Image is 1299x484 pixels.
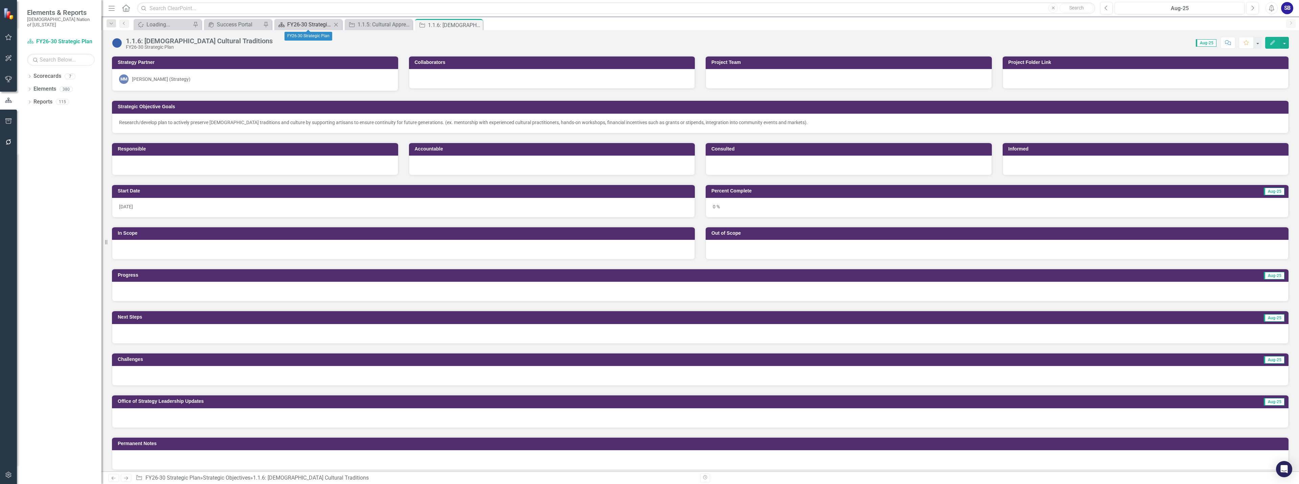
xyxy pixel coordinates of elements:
div: Success Portal [217,20,261,29]
h3: In Scope [118,231,691,236]
a: Reports [33,98,52,106]
img: Not Started [112,38,122,48]
h3: Office of Strategy Leadership Updates [118,399,1053,404]
h3: Strategy Partner [118,60,395,65]
div: FY26-30 Strategic Plan [284,32,332,41]
span: Elements & Reports [27,8,95,17]
div: Open Intercom Messenger [1276,461,1292,477]
a: Success Portal [206,20,261,29]
h3: Project Team [711,60,988,65]
a: Strategic Objectives [203,475,250,481]
h3: Start Date [118,188,691,193]
a: FY26-30 Strategic Plan [145,475,200,481]
a: Elements [33,85,56,93]
div: 115 [56,99,69,105]
h3: Percent Complete [711,188,1087,193]
div: 1.1.6: [DEMOGRAPHIC_DATA] Cultural Traditions [253,475,369,481]
small: [DEMOGRAPHIC_DATA] Nation of [US_STATE] [27,17,95,28]
span: Aug-25 [1196,39,1216,47]
span: [DATE] [119,204,133,209]
span: Aug-25 [1264,314,1284,322]
a: FY26-30 Strategic Plan [276,20,332,29]
h3: Permanent Notes [118,441,1285,446]
span: Aug-25 [1264,356,1284,364]
span: Aug-25 [1264,188,1284,195]
div: MM [119,74,129,84]
div: 1.1.6: [DEMOGRAPHIC_DATA] Cultural Traditions [126,37,273,45]
a: Scorecards [33,72,61,80]
h3: Strategic Objective Goals [118,104,1285,109]
button: SB [1281,2,1293,14]
h3: Consulted [711,146,988,152]
a: Loading... [135,20,191,29]
span: Aug-25 [1264,398,1284,406]
h3: Responsible [118,146,395,152]
div: 0 % [706,198,1289,217]
button: Aug-25 [1115,2,1245,14]
div: Research/develop plan to actively preserve [DEMOGRAPHIC_DATA] traditions and culture by supportin... [119,119,1281,126]
div: Loading... [146,20,191,29]
div: FY26-30 Strategic Plan [126,45,273,50]
div: 1.1.6: [DEMOGRAPHIC_DATA] Cultural Traditions [428,21,481,29]
button: Search [1059,3,1093,13]
h3: Progress [118,273,690,278]
h3: Project Folder Link [1008,60,1285,65]
span: Aug-25 [1264,272,1284,279]
div: » » [136,474,695,482]
div: 380 [60,86,73,92]
div: Aug-25 [1117,4,1242,13]
span: Search [1069,5,1084,10]
a: 1.1.5: Cultural Apprenticeship Program [346,20,411,29]
img: ClearPoint Strategy [3,7,15,19]
input: Search Below... [27,54,95,66]
div: [PERSON_NAME] (Strategy) [132,76,190,83]
h3: Challenges [118,357,751,362]
div: 7 [65,73,75,79]
h3: Next Steps [118,315,742,320]
h3: Out of Scope [711,231,1285,236]
h3: Informed [1008,146,1285,152]
div: FY26-30 Strategic Plan [287,20,332,29]
input: Search ClearPoint... [137,2,1095,14]
h3: Collaborators [415,60,692,65]
a: FY26-30 Strategic Plan [27,38,95,46]
h3: Accountable [415,146,692,152]
div: 1.1.5: Cultural Apprenticeship Program [358,20,411,29]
